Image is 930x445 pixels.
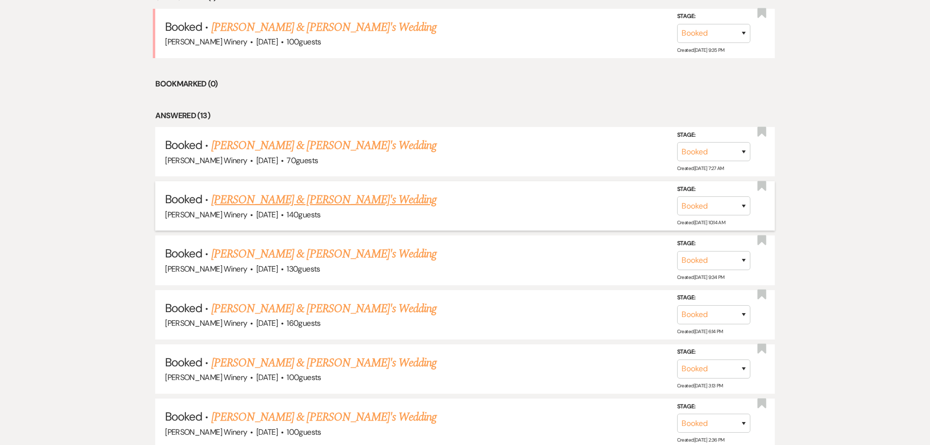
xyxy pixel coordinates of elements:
span: [DATE] [256,37,278,47]
label: Stage: [677,238,750,249]
label: Stage: [677,293,750,303]
span: 100 guests [287,372,321,382]
span: [DATE] [256,372,278,382]
label: Stage: [677,11,750,22]
span: Created: [DATE] 3:13 PM [677,382,723,389]
span: [DATE] [256,318,278,328]
a: [PERSON_NAME] & [PERSON_NAME]'s Wedding [211,354,437,372]
span: Booked [165,409,202,424]
span: Booked [165,137,202,152]
span: [DATE] [256,264,278,274]
span: [PERSON_NAME] Winery [165,264,247,274]
span: Booked [165,191,202,207]
label: Stage: [677,184,750,195]
span: [PERSON_NAME] Winery [165,427,247,437]
span: [PERSON_NAME] Winery [165,210,247,220]
a: [PERSON_NAME] & [PERSON_NAME]'s Wedding [211,245,437,263]
li: Bookmarked (0) [155,78,775,90]
span: 100 guests [287,37,321,47]
span: [DATE] [256,155,278,166]
span: Created: [DATE] 9:35 PM [677,47,724,53]
label: Stage: [677,130,750,141]
label: Stage: [677,347,750,358]
span: 160 guests [287,318,320,328]
a: [PERSON_NAME] & [PERSON_NAME]'s Wedding [211,191,437,209]
span: 70 guests [287,155,318,166]
a: [PERSON_NAME] & [PERSON_NAME]'s Wedding [211,137,437,154]
a: [PERSON_NAME] & [PERSON_NAME]'s Wedding [211,19,437,36]
span: [DATE] [256,427,278,437]
span: Booked [165,19,202,34]
span: Created: [DATE] 7:27 AM [677,165,724,171]
span: 100 guests [287,427,321,437]
span: [PERSON_NAME] Winery [165,155,247,166]
li: Answered (13) [155,109,775,122]
span: Booked [165,300,202,316]
span: 140 guests [287,210,320,220]
span: [DATE] [256,210,278,220]
span: Booked [165,355,202,370]
a: [PERSON_NAME] & [PERSON_NAME]'s Wedding [211,300,437,318]
span: [PERSON_NAME] Winery [165,37,247,47]
span: [PERSON_NAME] Winery [165,318,247,328]
span: Created: [DATE] 10:14 AM [677,219,725,226]
span: Created: [DATE] 2:36 PM [677,437,724,443]
span: 130 guests [287,264,320,274]
span: [PERSON_NAME] Winery [165,372,247,382]
a: [PERSON_NAME] & [PERSON_NAME]'s Wedding [211,408,437,426]
label: Stage: [677,401,750,412]
span: Created: [DATE] 9:34 PM [677,274,724,280]
span: Booked [165,246,202,261]
span: Created: [DATE] 6:14 PM [677,328,723,335]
